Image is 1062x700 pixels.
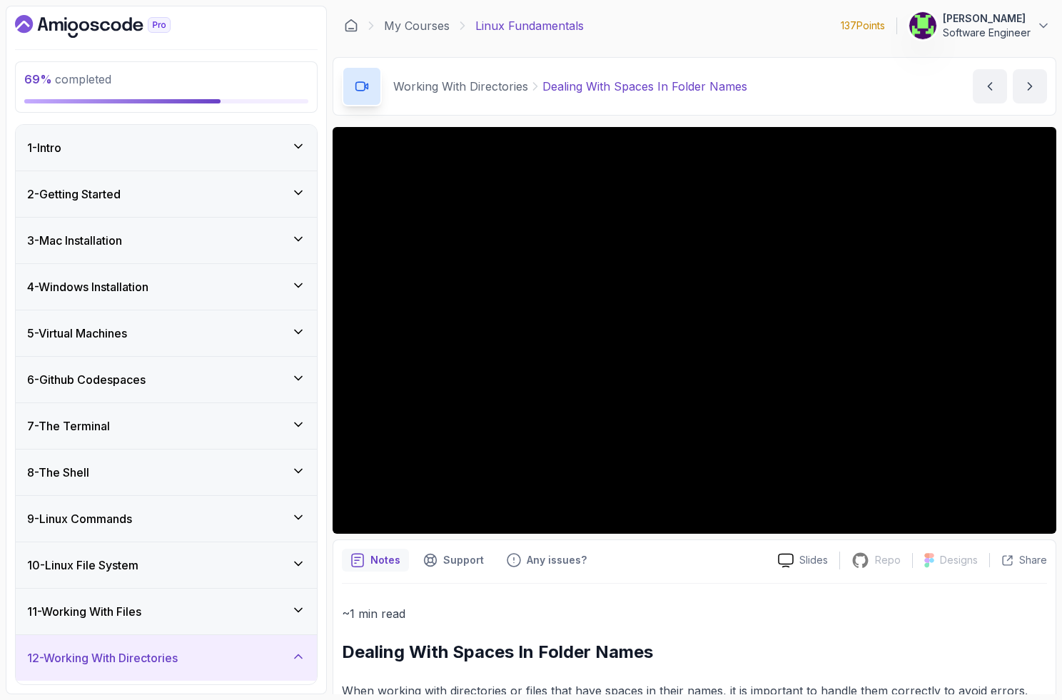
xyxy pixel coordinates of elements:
a: Slides [767,553,839,568]
button: 2-Getting Started [16,171,317,217]
h2: Dealing With Spaces In Folder Names [342,641,1047,664]
p: Notes [370,553,400,567]
button: 7-The Terminal [16,403,317,449]
button: 10-Linux File System [16,542,317,588]
p: Repo [875,553,901,567]
p: Working With Directories [393,78,528,95]
h3: 3 - Mac Installation [27,232,122,249]
button: Support button [415,549,492,572]
p: [PERSON_NAME] [943,11,1031,26]
h3: 2 - Getting Started [27,186,121,203]
p: Designs [940,553,978,567]
p: Support [443,553,484,567]
button: 4-Windows Installation [16,264,317,310]
h3: 1 - Intro [27,139,61,156]
button: 9-Linux Commands [16,496,317,542]
h3: 7 - The Terminal [27,417,110,435]
p: Share [1019,553,1047,567]
a: Dashboard [15,15,203,38]
a: Dashboard [344,19,358,33]
p: ~1 min read [342,604,1047,624]
button: Feedback button [498,549,595,572]
h3: 11 - Working With Files [27,603,141,620]
h3: 12 - Working With Directories [27,649,178,666]
button: notes button [342,549,409,572]
button: 3-Mac Installation [16,218,317,263]
button: 1-Intro [16,125,317,171]
h3: 10 - Linux File System [27,557,138,574]
button: next content [1013,69,1047,103]
button: Share [989,553,1047,567]
p: Any issues? [527,553,587,567]
span: completed [24,72,111,86]
button: user profile image[PERSON_NAME]Software Engineer [909,11,1051,40]
button: 6-Github Codespaces [16,357,317,402]
button: 12-Working With Directories [16,635,317,681]
iframe: chat widget [973,611,1062,679]
span: 69 % [24,72,52,86]
p: Linux Fundamentals [475,17,584,34]
button: 11-Working With Files [16,589,317,634]
p: Dealing With Spaces In Folder Names [542,78,747,95]
button: 8-The Shell [16,450,317,495]
h3: 9 - Linux Commands [27,510,132,527]
img: user profile image [909,12,936,39]
a: My Courses [384,17,450,34]
h3: 8 - The Shell [27,464,89,481]
iframe: 4 - Dealing with spaces in folder names [333,127,1056,534]
p: 137 Points [841,19,885,33]
button: previous content [973,69,1007,103]
p: Software Engineer [943,26,1031,40]
h3: 5 - Virtual Machines [27,325,127,342]
h3: 6 - Github Codespaces [27,371,146,388]
button: 5-Virtual Machines [16,310,317,356]
h3: 4 - Windows Installation [27,278,148,295]
p: Slides [799,553,828,567]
